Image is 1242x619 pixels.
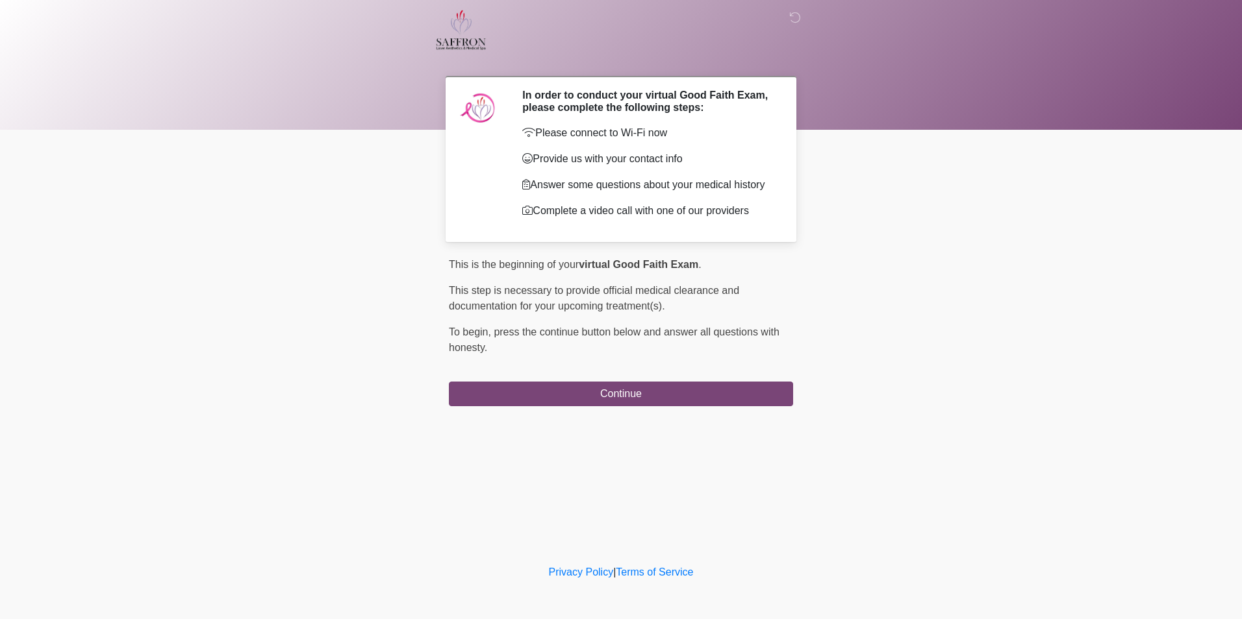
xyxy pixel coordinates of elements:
a: | [613,566,616,577]
span: press the continue button below and answer all questions with honesty. [449,326,779,353]
strong: virtual Good Faith Exam [579,259,698,270]
img: Saffron Laser Aesthetics and Medical Spa Logo [436,10,487,50]
img: Agent Avatar [459,89,498,128]
button: Continue [449,382,793,406]
a: Terms of Service [616,566,693,577]
span: To begin, [449,326,494,337]
p: Complete a video call with one of our providers [522,203,774,219]
span: This is the beginning of your [449,259,579,270]
p: Answer some questions about your medical history [522,177,774,193]
a: Privacy Policy [549,566,614,577]
h2: In order to conduct your virtual Good Faith Exam, please complete the following steps: [522,89,774,114]
p: Please connect to Wi-Fi now [522,125,774,141]
p: Provide us with your contact info [522,151,774,167]
span: This step is necessary to provide official medical clearance and documentation for your upcoming ... [449,285,739,311]
span: . [698,259,701,270]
